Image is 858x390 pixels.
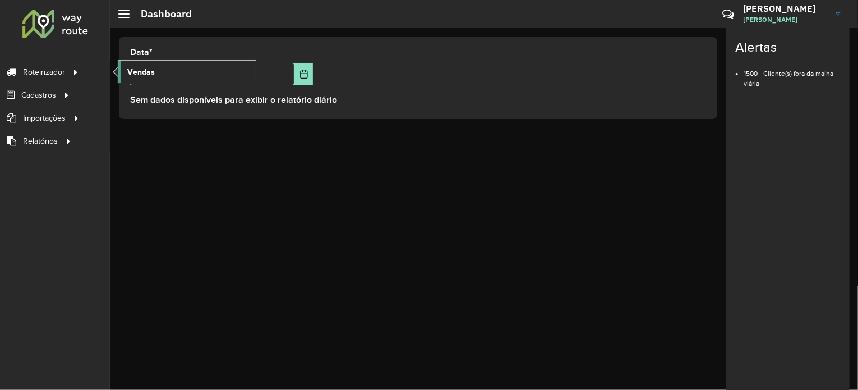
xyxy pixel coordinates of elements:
[744,60,841,89] li: 1500 - Cliente(s) fora da malha viária
[130,93,337,107] label: Sem dados disponíveis para exibir o relatório diário
[118,61,256,83] a: Vendas
[294,63,313,85] button: Choose Date
[23,112,66,124] span: Importações
[23,66,65,78] span: Roteirizador
[130,45,153,59] label: Data
[23,135,58,147] span: Relatórios
[716,2,740,26] a: Contato Rápido
[743,15,827,25] span: [PERSON_NAME]
[743,3,827,14] h3: [PERSON_NAME]
[21,89,56,101] span: Cadastros
[735,39,841,56] h4: Alertas
[130,8,192,20] h2: Dashboard
[127,66,155,78] span: Vendas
